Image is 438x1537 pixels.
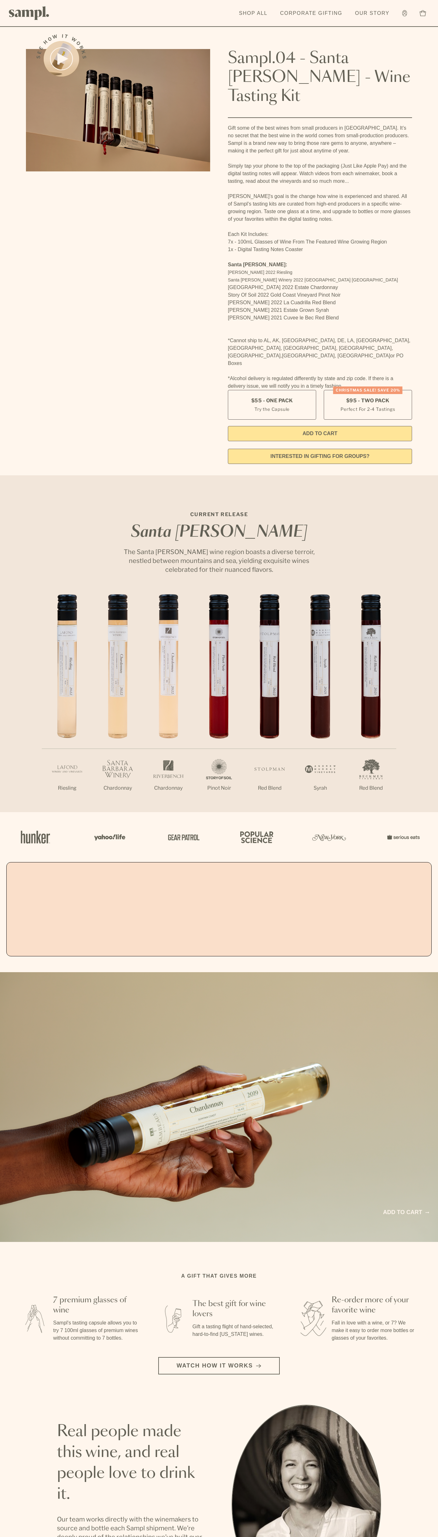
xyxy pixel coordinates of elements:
img: Artboard_7_5b34974b-f019-449e-91fb-745f8d0877ee_x450.png [384,824,422,851]
p: Riesling [42,784,92,792]
p: Pinot Noir [194,784,244,792]
h1: Sampl.04 - Santa [PERSON_NAME] - Wine Tasting Kit [228,49,412,106]
li: [PERSON_NAME] 2021 Cuvee le Bec Red Blend [228,314,412,322]
li: 3 / 7 [143,594,194,812]
span: , [281,353,282,358]
span: $95 - Two Pack [346,397,390,404]
p: Red Blend [244,784,295,792]
li: 2 / 7 [92,594,143,812]
div: Gift some of the best wines from small producers in [GEOGRAPHIC_DATA]. It’s no secret that the be... [228,124,412,390]
small: Perfect For 2-4 Tastings [341,406,395,412]
strong: Santa [PERSON_NAME]: [228,262,287,267]
img: Artboard_3_0b291449-6e8c-4d07-b2c2-3f3601a19cd1_x450.png [310,824,348,851]
span: $55 - One Pack [251,397,293,404]
span: [PERSON_NAME] 2022 Riesling [228,270,292,275]
small: Try the Capsule [254,406,290,412]
li: Story Of Soil 2022 Gold Coast Vineyard Pinot Noir [228,291,412,299]
img: Artboard_5_7fdae55a-36fd-43f7-8bfd-f74a06a2878e_x450.png [163,824,201,851]
img: Artboard_4_28b4d326-c26e-48f9-9c80-911f17d6414e_x450.png [237,824,275,851]
button: Add to Cart [228,426,412,441]
img: Sampl logo [9,6,49,20]
h3: 7 premium glasses of wine [53,1295,139,1315]
li: 7 / 7 [346,594,396,812]
h2: A gift that gives more [181,1272,257,1280]
p: Syrah [295,784,346,792]
p: Fall in love with a wine, or 7? We make it easy to order more bottles or glasses of your favorites. [332,1319,418,1342]
p: The Santa [PERSON_NAME] wine region boasts a diverse terroir, nestled between mountains and sea, ... [118,547,320,574]
li: 5 / 7 [244,594,295,812]
h3: Re-order more of your favorite wine [332,1295,418,1315]
a: interested in gifting for groups? [228,449,412,464]
li: 6 / 7 [295,594,346,812]
h3: The best gift for wine lovers [192,1299,278,1319]
li: 4 / 7 [194,594,244,812]
span: Santa [PERSON_NAME] Winery 2022 [GEOGRAPHIC_DATA] [GEOGRAPHIC_DATA] [228,277,398,282]
img: Artboard_1_c8cd28af-0030-4af1-819c-248e302c7f06_x450.png [16,824,54,851]
li: 1 / 7 [42,594,92,812]
h2: Real people made this wine, and real people love to drink it. [57,1421,206,1505]
p: Gift a tasting flight of hand-selected, hard-to-find [US_STATE] wines. [192,1323,278,1338]
p: Chardonnay [92,784,143,792]
button: See how it works [44,41,79,77]
p: Red Blend [346,784,396,792]
span: [GEOGRAPHIC_DATA], [GEOGRAPHIC_DATA] [282,353,390,358]
em: Santa [PERSON_NAME] [131,525,307,540]
img: Artboard_6_04f9a106-072f-468a-bdd7-f11783b05722_x450.png [90,824,128,851]
a: Add to cart [383,1208,429,1217]
a: Corporate Gifting [277,6,346,20]
li: [PERSON_NAME] 2021 Estate Grown Syrah [228,306,412,314]
a: Shop All [236,6,271,20]
a: Our Story [352,6,393,20]
li: [GEOGRAPHIC_DATA] 2022 Estate Chardonnay [228,284,412,291]
li: [PERSON_NAME] 2022 La Cuadrilla Red Blend [228,299,412,306]
img: Sampl.04 - Santa Barbara - Wine Tasting Kit [26,49,210,171]
button: Watch how it works [158,1357,280,1374]
p: Chardonnay [143,784,194,792]
p: CURRENT RELEASE [118,511,320,518]
p: Sampl's tasting capsule allows you to try 7 100ml glasses of premium wines without committing to ... [53,1319,139,1342]
div: Christmas SALE! Save 20% [333,386,403,394]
